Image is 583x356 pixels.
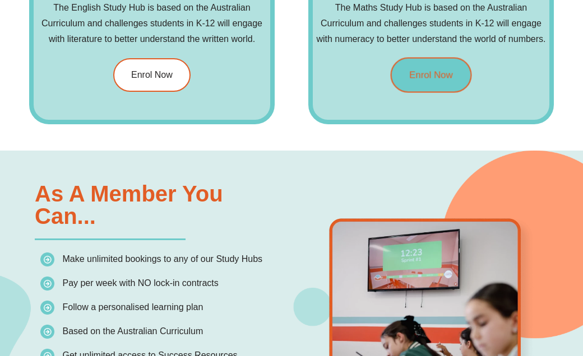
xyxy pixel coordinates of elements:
[40,301,54,315] img: icon-list.png
[391,229,583,356] iframe: Chat Widget
[62,254,262,264] span: Make unlimited bookings to any of our Study Hubs
[391,58,472,93] a: Enrol Now
[62,278,218,288] span: Pay per week with NO lock-in contracts
[131,71,173,79] span: Enrol Now
[62,302,203,312] span: Follow a personalised learning plan
[113,58,191,92] a: Enrol Now
[62,326,203,336] span: Based on the Australian Curriculum
[40,325,54,339] img: icon-list.png
[40,277,54,291] img: icon-list.png
[40,252,54,266] img: icon-list.png
[409,71,453,80] span: Enrol Now
[35,182,286,227] h2: As a Member You Can...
